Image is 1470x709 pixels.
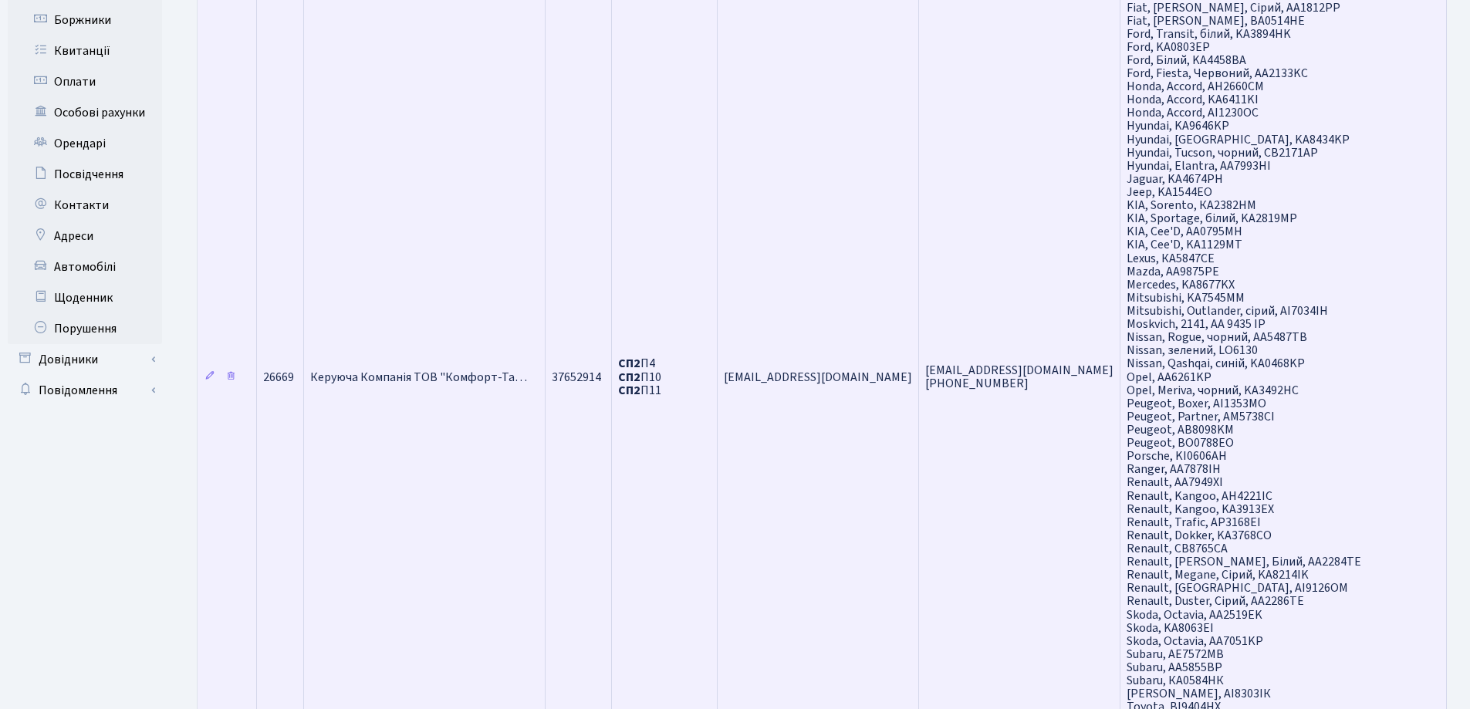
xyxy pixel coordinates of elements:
a: Оплати [8,66,162,97]
a: Контакти [8,190,162,221]
a: Особові рахунки [8,97,162,128]
a: Порушення [8,313,162,344]
b: СП2 [618,382,640,399]
b: СП2 [618,369,640,386]
span: Керуюча Компанія ТОВ "Комфорт-Та… [310,369,527,386]
a: Автомобілі [8,252,162,282]
a: Адреси [8,221,162,252]
a: Боржники [8,5,162,35]
span: 37652914 [552,369,601,386]
a: Щоденник [8,282,162,313]
span: [EMAIL_ADDRESS][DOMAIN_NAME] [PHONE_NUMBER] [925,362,1113,392]
a: Довідники [8,344,162,375]
a: Повідомлення [8,375,162,406]
a: Орендарі [8,128,162,159]
a: Посвідчення [8,159,162,190]
b: СП2 [618,356,640,373]
span: П4 П10 П11 [618,356,661,399]
span: 26669 [263,369,294,386]
a: Квитанції [8,35,162,66]
span: [EMAIL_ADDRESS][DOMAIN_NAME] [724,369,912,386]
